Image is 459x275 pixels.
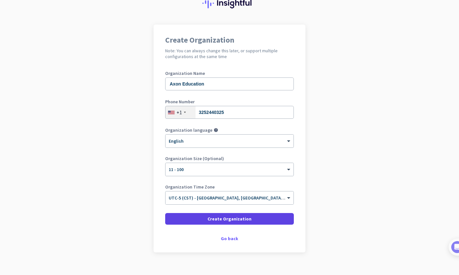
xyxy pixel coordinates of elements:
input: 201-555-0123 [165,106,294,119]
input: What is the name of your organization? [165,77,294,90]
i: help [214,128,218,132]
div: +1 [176,109,182,116]
div: Go back [165,236,294,241]
label: Organization Name [165,71,294,76]
label: Organization language [165,128,212,132]
label: Organization Time Zone [165,185,294,189]
label: Organization Size (Optional) [165,156,294,161]
span: Create Organization [208,216,251,222]
h1: Create Organization [165,36,294,44]
h2: Note: You can always change this later, or support multiple configurations at the same time [165,48,294,59]
button: Create Organization [165,213,294,225]
label: Phone Number [165,99,294,104]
